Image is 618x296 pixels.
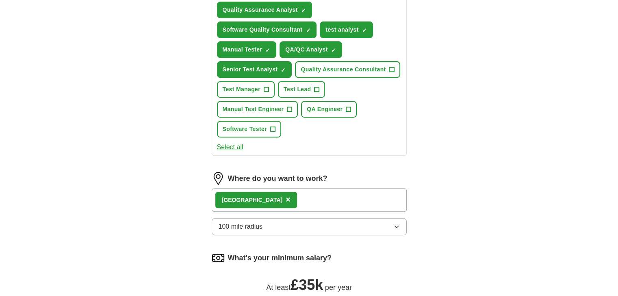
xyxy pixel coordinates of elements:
button: Select all [217,142,243,152]
label: What's your minimum salary? [228,253,332,264]
button: Manual Test Engineer [217,101,298,118]
button: Senior Test Analyst✓ [217,61,292,78]
span: QA/QC Analyst [285,45,327,54]
span: Software Tester [223,125,267,133]
span: 100 mile radius [219,222,263,232]
span: QA Engineer [307,105,343,114]
button: Quality Assurance Consultant [295,61,400,78]
button: × [286,194,291,206]
span: Senior Test Analyst [223,65,278,74]
span: ✓ [306,27,310,34]
label: Where do you want to work? [228,173,327,184]
button: QA/QC Analyst✓ [280,41,342,58]
button: Manual Tester✓ [217,41,277,58]
span: Manual Test Engineer [223,105,284,114]
span: Quality Assurance Analyst [223,6,298,14]
img: salary.png [212,251,225,264]
span: ✓ [362,27,367,34]
span: Software Quality Consultant [223,26,303,34]
button: Test Lead [278,81,325,98]
span: Test Lead [284,85,311,94]
span: £ 35k [291,277,323,293]
span: ✓ [281,67,286,73]
span: × [286,195,291,204]
img: location.png [212,172,225,185]
span: ✓ [331,47,336,54]
div: [GEOGRAPHIC_DATA] [222,196,283,204]
span: ✓ [265,47,270,54]
span: ✓ [301,7,306,14]
button: QA Engineer [301,101,357,118]
span: per year [325,283,352,292]
button: Quality Assurance Analyst✓ [217,2,312,18]
button: Test Manager [217,81,275,98]
button: 100 mile radius [212,218,407,235]
span: Quality Assurance Consultant [301,65,386,74]
button: test analyst✓ [320,21,373,38]
span: test analyst [325,26,358,34]
span: Manual Tester [223,45,262,54]
span: At least [266,283,291,292]
span: Test Manager [223,85,260,94]
button: Software Tester [217,121,281,137]
button: Software Quality Consultant✓ [217,21,317,38]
